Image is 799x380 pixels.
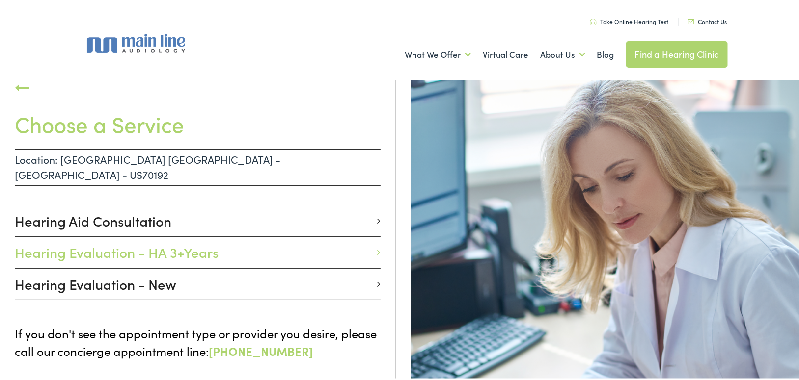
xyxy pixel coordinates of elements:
[15,147,381,184] p: Location: [GEOGRAPHIC_DATA] [GEOGRAPHIC_DATA] - [GEOGRAPHIC_DATA] - US70192
[541,35,585,71] a: About Us
[688,15,727,24] a: Contact Us
[405,35,471,71] a: What We Offer
[483,35,529,71] a: Virtual Care
[15,109,381,135] h1: Choose a Service
[15,242,373,259] a: Hearing Evaluation - HA 3+Years
[15,323,381,358] p: If you don't see the appointment type or provider you desire, please call our concierge appointme...
[15,211,373,228] a: Hearing Aid Consultation
[80,28,222,70] a: Main Line Audiology
[590,15,669,24] a: Take Online Hearing Test
[626,39,728,66] a: Find a Hearing Clinic
[15,274,373,291] a: Hearing Evaluation - New
[597,35,614,71] a: Blog
[209,341,313,357] a: [PHONE_NUMBER]
[80,32,185,51] img: Main Line Audiology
